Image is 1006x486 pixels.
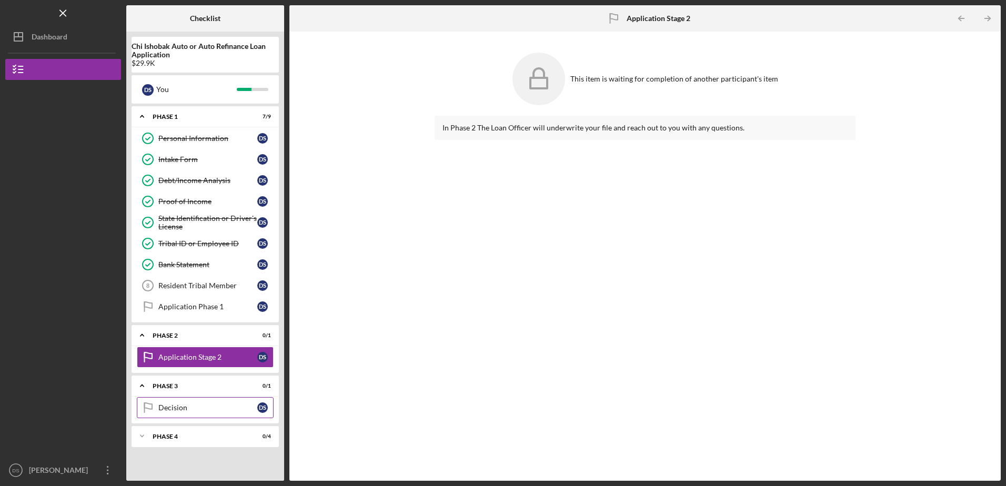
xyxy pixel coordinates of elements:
div: Intake Form [158,155,257,164]
div: Application Phase 1 [158,302,257,311]
div: D S [257,238,268,249]
a: Proof of IncomeDS [137,191,274,212]
div: D S [142,84,154,96]
div: 0 / 1 [252,383,271,389]
div: Phase 4 [153,433,245,440]
div: D S [257,259,268,270]
div: Personal Information [158,134,257,143]
a: Tribal ID or Employee IDDS [137,233,274,254]
text: DS [12,468,19,473]
div: D S [257,301,268,312]
button: Dashboard [5,26,121,47]
div: Phase 2 [153,332,245,339]
div: Tribal ID or Employee ID [158,239,257,248]
a: Debt/Income AnalysisDS [137,170,274,191]
div: D S [257,133,268,144]
div: In Phase 2 The Loan Officer will underwrite your file and reach out to you with any questions. [442,124,847,132]
tspan: 8 [146,282,149,289]
a: Application Stage 2DS [137,347,274,368]
div: State Identification or Driver's License [158,214,257,231]
div: Debt/Income Analysis [158,176,257,185]
a: Intake FormDS [137,149,274,170]
a: Personal InformationDS [137,128,274,149]
div: Dashboard [32,26,67,50]
div: This item is waiting for completion of another participant's item [570,75,778,83]
b: Application Stage 2 [627,14,690,23]
div: D S [257,352,268,362]
a: DecisionDS [137,397,274,418]
div: D S [257,175,268,186]
div: $29.9K [132,59,279,67]
div: 0 / 1 [252,332,271,339]
div: 7 / 9 [252,114,271,120]
div: Proof of Income [158,197,257,206]
a: State Identification or Driver's LicenseDS [137,212,274,233]
a: Application Phase 1DS [137,296,274,317]
div: Phase 3 [153,383,245,389]
div: Resident Tribal Member [158,281,257,290]
a: 8Resident Tribal MemberDS [137,275,274,296]
div: D S [257,217,268,228]
div: 0 / 4 [252,433,271,440]
div: D S [257,196,268,207]
button: DS[PERSON_NAME] [5,460,121,481]
div: You [156,80,237,98]
a: Bank StatementDS [137,254,274,275]
div: Bank Statement [158,260,257,269]
b: Checklist [190,14,220,23]
div: D S [257,280,268,291]
div: D S [257,402,268,413]
div: D S [257,154,268,165]
b: Chi Ishobak Auto or Auto Refinance Loan Application [132,42,279,59]
div: Decision [158,403,257,412]
div: Application Stage 2 [158,353,257,361]
div: Phase 1 [153,114,245,120]
div: [PERSON_NAME] [26,460,95,483]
